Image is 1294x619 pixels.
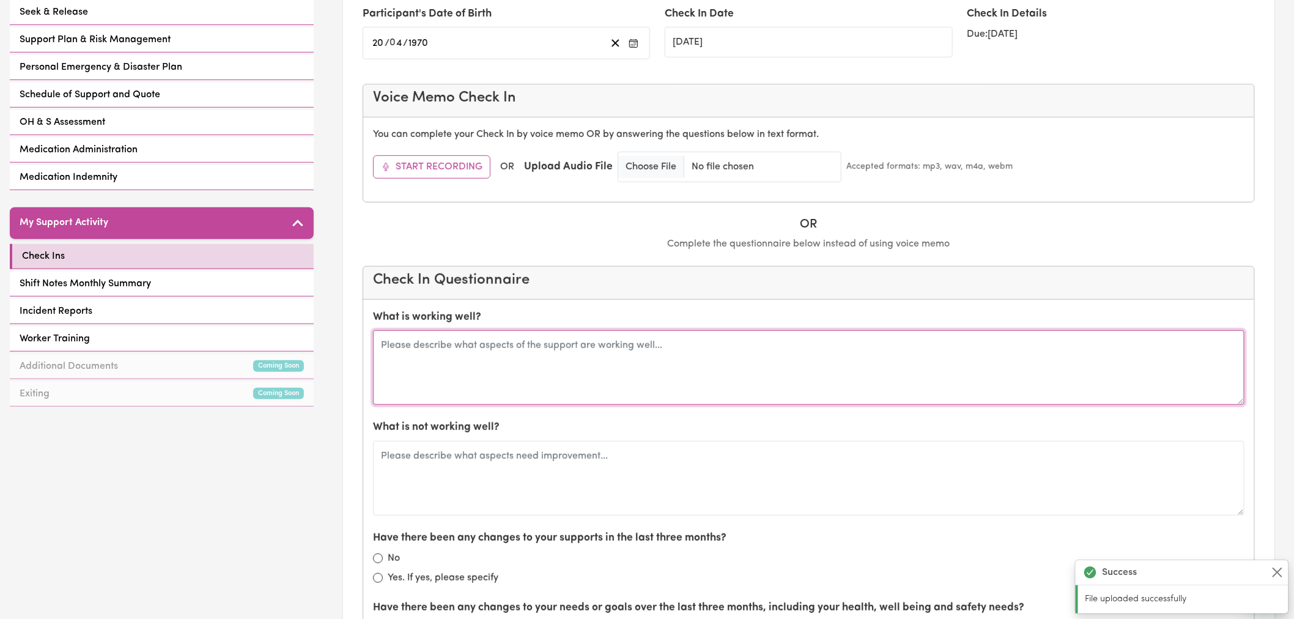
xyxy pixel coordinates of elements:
span: Incident Reports [20,304,92,319]
a: OH & S Assessment [10,110,314,135]
span: / [385,38,390,49]
input: -- [372,35,385,51]
a: ExitingComing Soon [10,382,314,407]
p: You can complete your Check In by voice memo OR by answering the questions below in text format. [373,127,1244,142]
span: Exiting [20,387,50,401]
label: Check In Date [665,6,734,22]
button: Close [1270,565,1285,580]
h5: My Support Activity [20,217,108,229]
label: Check In Details [967,6,1048,22]
p: Complete the questionnaire below instead of using voice memo [363,237,1255,251]
a: Check Ins [10,244,314,269]
span: Shift Notes Monthly Summary [20,276,151,291]
a: Medication Indemnity [10,165,314,190]
label: What is not working well? [373,420,500,436]
p: File uploaded successfully [1085,593,1281,606]
label: Participant's Date of Birth [363,6,492,22]
a: Support Plan & Risk Management [10,28,314,53]
small: Coming Soon [253,360,304,372]
span: Check Ins [22,249,65,264]
span: Schedule of Support and Quote [20,87,160,102]
label: What is working well? [373,309,481,325]
span: Additional Documents [20,359,118,374]
span: 0 [390,39,396,48]
a: Incident Reports [10,299,314,324]
small: Coming Soon [253,388,304,399]
h4: Voice Memo Check In [373,89,1244,107]
a: Schedule of Support and Quote [10,83,314,108]
label: Upload Audio File [524,159,613,175]
input: ---- [408,35,429,51]
span: Medication Administration [20,143,138,157]
a: Worker Training [10,327,314,352]
h4: Check In Questionnaire [373,272,1244,289]
a: Medication Administration [10,138,314,163]
span: OH & S Assessment [20,115,105,130]
strong: Success [1103,565,1137,580]
a: Additional DocumentsComing Soon [10,354,314,379]
label: Have there been any changes to your supports in the last three months? [373,530,726,546]
span: Worker Training [20,332,90,346]
span: / [403,38,408,49]
a: Personal Emergency & Disaster Plan [10,55,314,80]
span: Medication Indemnity [20,170,117,185]
span: Support Plan & Risk Management [20,32,171,47]
span: OR [500,160,514,174]
span: Seek & Release [20,5,88,20]
label: No [388,551,400,566]
span: Personal Emergency & Disaster Plan [20,60,182,75]
h5: OR [363,217,1255,232]
button: Start Recording [373,155,490,179]
button: My Support Activity [10,207,314,239]
input: -- [390,35,403,51]
a: Shift Notes Monthly Summary [10,272,314,297]
div: Due: [DATE] [967,27,1255,42]
label: Yes. If yes, please specify [388,571,498,585]
small: Accepted formats: mp3, wav, m4a, webm [846,160,1013,173]
label: Have there been any changes to your needs or goals over the last three months, including your hea... [373,600,1024,616]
